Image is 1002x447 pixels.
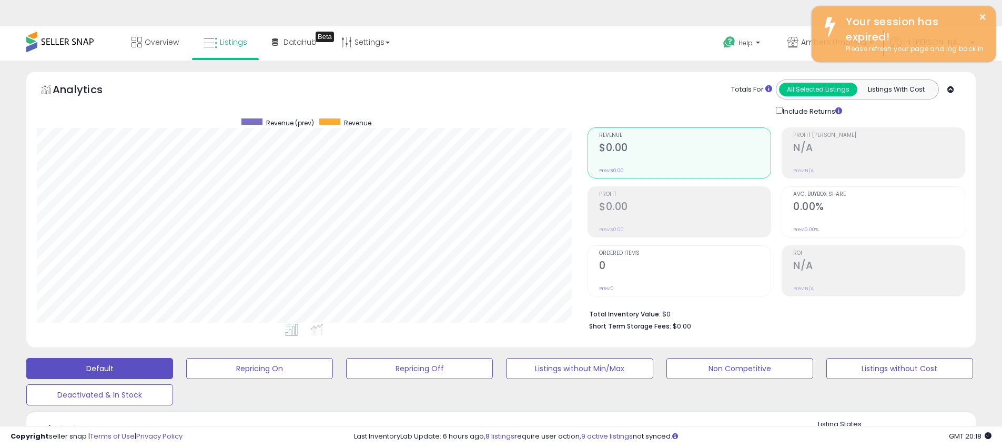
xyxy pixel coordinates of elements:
[599,167,624,174] small: Prev: $0.00
[53,82,123,100] h5: Analytics
[838,44,988,54] div: Please refresh your page and log back in
[599,142,771,156] h2: $0.00
[793,142,965,156] h2: N/A
[506,358,653,379] button: Listings without Min/Max
[11,432,183,442] div: seller snap | |
[599,285,614,292] small: Prev: 0
[136,431,183,441] a: Privacy Policy
[599,226,624,233] small: Prev: $0.00
[673,321,691,331] span: $0.00
[801,37,866,47] span: Ambers Umbrella
[838,14,988,44] div: Your session has expired!
[793,226,818,233] small: Prev: 0.00%
[793,133,965,138] span: Profit [PERSON_NAME]
[124,26,187,58] a: Overview
[599,251,771,256] span: Ordered Items
[599,260,771,274] h2: 0
[780,26,882,61] a: Ambers Umbrella
[857,83,935,96] button: Listings With Cost
[793,251,965,256] span: ROI
[333,26,398,58] a: Settings
[818,420,976,430] p: Listing States:
[284,37,317,47] span: DataHub
[354,432,991,442] div: Last InventoryLab Update: 6 hours ago, require user action, not synced.
[779,83,857,96] button: All Selected Listings
[26,358,173,379] button: Default
[264,26,325,58] a: DataHub
[266,118,314,127] span: Revenue (prev)
[220,37,247,47] span: Listings
[11,431,49,441] strong: Copyright
[793,260,965,274] h2: N/A
[485,431,514,441] a: 8 listings
[826,358,973,379] button: Listings without Cost
[90,431,135,441] a: Terms of Use
[346,358,493,379] button: Repricing Off
[768,105,855,117] div: Include Returns
[186,358,333,379] button: Repricing On
[731,85,772,95] div: Totals For
[793,192,965,197] span: Avg. Buybox Share
[145,37,179,47] span: Overview
[581,431,633,441] a: 9 active listings
[589,310,661,319] b: Total Inventory Value:
[793,285,814,292] small: Prev: N/A
[589,322,671,331] b: Short Term Storage Fees:
[589,307,957,320] li: $0
[56,423,96,438] h5: Listings
[344,118,371,127] span: Revenue
[738,38,753,47] span: Help
[793,167,814,174] small: Prev: N/A
[599,192,771,197] span: Profit
[949,431,991,441] span: 2025-09-9 20:18 GMT
[666,358,813,379] button: Non Competitive
[26,384,173,405] button: Deactivated & In Stock
[715,28,771,61] a: Help
[599,201,771,215] h2: $0.00
[599,133,771,138] span: Revenue
[723,36,736,49] i: Get Help
[196,26,255,58] a: Listings
[793,201,965,215] h2: 0.00%
[316,32,334,42] div: Tooltip anchor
